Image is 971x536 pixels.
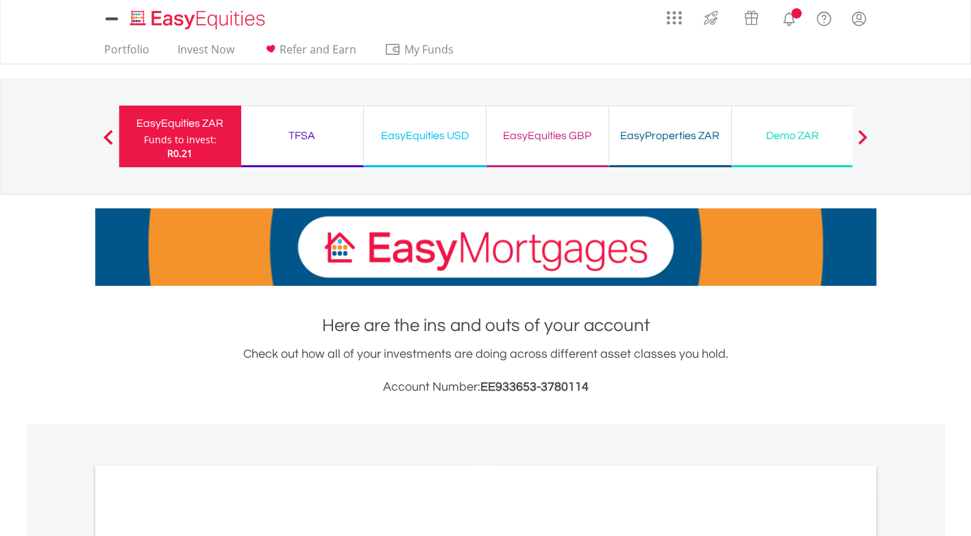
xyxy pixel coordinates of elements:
[495,126,600,145] div: EasyEquities GBP
[849,136,876,150] button: Next
[95,136,122,150] button: Previous
[617,126,723,145] div: EasyProperties ZAR
[807,3,841,31] a: FAQ's and Support
[95,345,876,397] div: Check out how all of your investments are doing across different asset classes you hold.
[125,3,271,31] a: Home page
[384,40,474,58] span: My Funds
[480,380,589,393] span: EE933653-3780114
[167,147,193,160] span: R0.21
[740,126,846,145] div: Demo ZAR
[700,7,722,29] img: thrive-v2.svg
[95,313,876,338] h1: Here are the ins and outs of your account
[740,7,763,29] img: vouchers-v2.svg
[127,114,233,133] div: EasyEquities ZAR
[257,42,362,64] a: Refer and Earn
[667,10,682,25] img: grid-menu-icon.svg
[372,126,478,145] div: EasyEquities USD
[95,208,876,286] img: EasyMortage Promotion Banner
[99,42,155,64] a: Portfolio
[658,3,691,25] a: AppsGrid
[731,3,772,29] a: Vouchers
[172,42,240,64] a: Invest Now
[249,126,355,145] div: TFSA
[280,42,356,57] span: Refer and Earn
[144,133,217,147] div: Funds to invest:
[841,3,876,34] a: My Profile
[772,3,807,31] a: Notifications
[95,378,876,397] h3: Account Number:
[127,8,271,31] img: EasyEquities_Logo.png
